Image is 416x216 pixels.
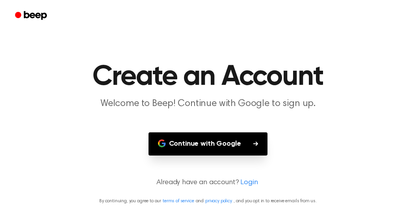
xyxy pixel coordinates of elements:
[9,63,407,91] h1: Create an Account
[163,199,194,203] a: terms of service
[149,132,268,156] button: Continue with Google
[240,178,258,188] a: Login
[9,198,407,205] p: By continuing, you agree to our and , and you opt in to receive emails from us.
[57,97,359,110] p: Welcome to Beep! Continue with Google to sign up.
[9,178,407,188] p: Already have an account?
[205,199,232,203] a: privacy policy
[9,8,54,24] a: Beep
